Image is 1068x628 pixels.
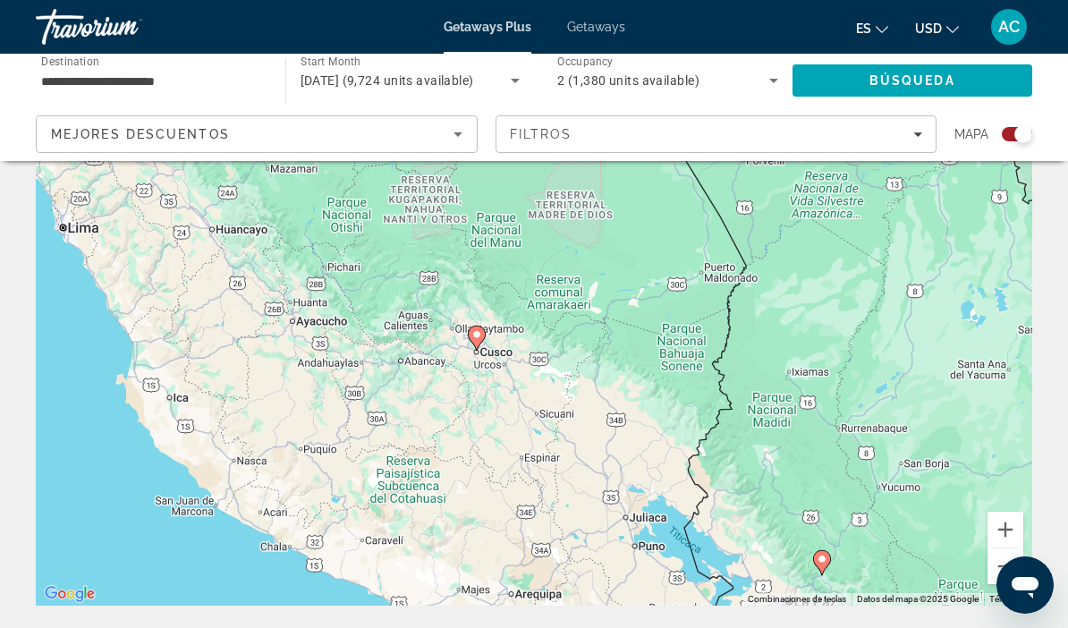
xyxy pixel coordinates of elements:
button: Change language [856,15,888,41]
button: Ampliar [987,512,1023,547]
a: Términos (se abre en una nueva pestaña) [989,594,1027,604]
a: Travorium [36,4,215,50]
span: Start Month [301,55,360,68]
span: Datos del mapa ©2025 Google [857,594,979,604]
button: Filters [496,115,937,153]
span: 2 (1,380 units available) [557,73,699,88]
span: Occupancy [557,55,614,68]
input: Select destination [41,71,262,92]
span: Búsqueda [869,73,955,88]
button: Reducir [987,548,1023,584]
button: Change currency [915,15,959,41]
iframe: Botón para iniciar la ventana de mensajería [996,556,1054,614]
button: Search [793,64,1033,97]
a: Getaways [567,20,625,34]
span: Filtros [510,127,572,141]
span: es [856,21,871,36]
span: Mapa [954,122,988,147]
span: [DATE] (9,724 units available) [301,73,474,88]
span: Destination [41,55,99,67]
button: Combinaciones de teclas [748,593,846,606]
mat-select: Sort by [51,123,462,145]
img: Google [40,582,99,606]
button: User Menu [986,8,1032,46]
a: Getaways Plus [444,20,531,34]
span: USD [915,21,942,36]
span: AC [998,18,1020,36]
span: Mejores descuentos [51,127,230,141]
a: Abre esta zona en Google Maps (se abre en una nueva ventana) [40,582,99,606]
